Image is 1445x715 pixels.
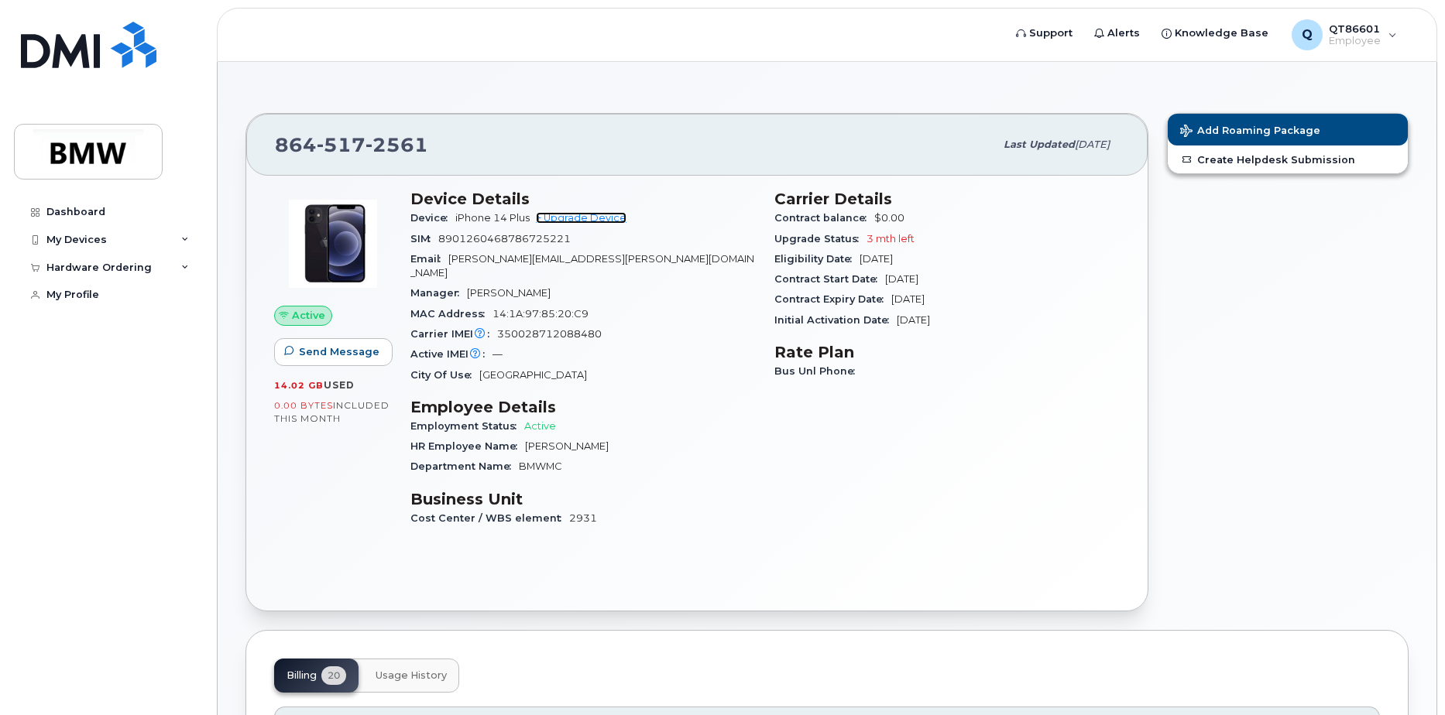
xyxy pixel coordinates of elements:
span: [DATE] [891,293,925,305]
span: City Of Use [410,369,479,381]
span: BMWMC [519,460,562,472]
h3: Rate Plan [774,343,1120,361]
span: Last updated [1004,139,1075,150]
span: Add Roaming Package [1180,125,1320,139]
span: [PERSON_NAME] [525,440,609,452]
span: 14.02 GB [274,380,324,391]
span: Employment Status [410,420,524,432]
span: used [324,379,355,391]
span: [GEOGRAPHIC_DATA] [479,369,587,381]
span: $0.00 [874,212,904,224]
span: Send Message [299,344,379,359]
button: Add Roaming Package [1168,114,1408,145]
h3: Employee Details [410,398,756,416]
button: Send Message [274,338,393,366]
span: Active [524,420,556,432]
h3: Device Details [410,190,756,208]
a: + Upgrade Device [536,212,626,224]
span: 0.00 Bytes [274,400,333,411]
span: Active [292,308,325,323]
span: Contract Start Date [774,273,885,285]
h3: Business Unit [410,490,756,508]
span: HR Employee Name [410,440,525,452]
span: 8901260468786725221 [438,233,571,245]
a: Create Helpdesk Submission [1168,145,1408,173]
span: Upgrade Status [774,233,867,245]
span: 14:1A:97:85:20:C9 [493,308,589,320]
h3: Carrier Details [774,190,1120,208]
span: Usage History [376,669,447,682]
span: SIM [410,233,438,245]
span: Eligibility Date [774,253,860,265]
span: [DATE] [897,314,930,326]
span: iPhone 14 Plus [455,212,530,224]
span: Contract balance [774,212,874,224]
span: 864 [275,133,428,156]
iframe: Messenger Launcher [1378,648,1433,703]
span: 2561 [366,133,428,156]
span: Contract Expiry Date [774,293,891,305]
span: 2931 [569,512,597,524]
span: [DATE] [860,253,893,265]
span: 350028712088480 [497,328,602,340]
span: 3 mth left [867,233,915,245]
span: Initial Activation Date [774,314,897,326]
span: 517 [317,133,366,156]
span: Bus Unl Phone [774,365,863,377]
span: [DATE] [1075,139,1110,150]
span: Cost Center / WBS element [410,512,569,524]
span: Device [410,212,455,224]
span: Department Name [410,460,519,472]
img: image20231002-3703462-trllhy.jpeg [287,197,379,290]
span: [PERSON_NAME][EMAIL_ADDRESS][PERSON_NAME][DOMAIN_NAME] [410,253,754,279]
span: — [493,348,503,360]
span: MAC Address [410,308,493,320]
span: [DATE] [885,273,918,285]
span: Carrier IMEI [410,328,497,340]
span: Manager [410,287,467,299]
span: [PERSON_NAME] [467,287,551,299]
span: Email [410,253,448,265]
span: Active IMEI [410,348,493,360]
